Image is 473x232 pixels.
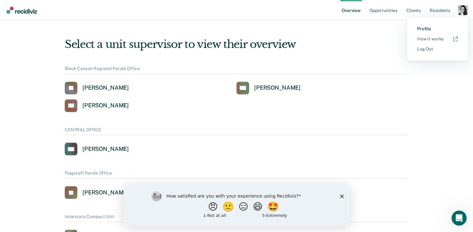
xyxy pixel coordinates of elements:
button: Profile dropdown button [458,5,468,15]
div: [PERSON_NAME] [82,102,129,109]
div: Interstate Compact Unit [65,214,408,222]
div: [PERSON_NAME] [82,146,129,153]
a: Log Out [417,46,458,52]
div: [PERSON_NAME] [82,189,129,196]
a: [PERSON_NAME] [65,186,129,199]
a: [PERSON_NAME] [65,143,129,155]
div: Black Canyon Regional Parole Office [65,66,408,74]
div: [PERSON_NAME] [82,84,129,92]
a: [PERSON_NAME] [65,99,129,112]
a: Profile [417,26,458,32]
iframe: Survey by Kim from Recidiviz [123,185,350,226]
img: Recidiviz [7,7,37,14]
iframe: Intercom live chat [452,211,467,226]
div: Profile menu [407,18,468,61]
a: How it works [417,36,458,42]
a: [PERSON_NAME] [236,82,301,94]
div: Flagstaff Parole Office [65,170,408,179]
div: CENTRAL OFFICE [65,127,408,135]
div: [PERSON_NAME] [254,84,301,92]
div: Select a unit supervisor to view their overview [65,38,408,51]
a: [PERSON_NAME] [65,82,129,94]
